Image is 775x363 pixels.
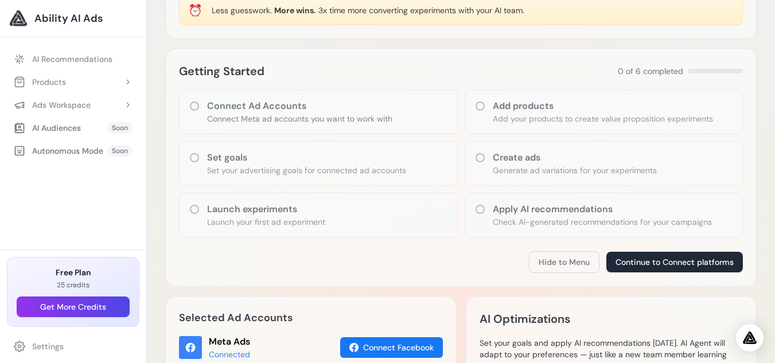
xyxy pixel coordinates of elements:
p: Connect Meta ad accounts you want to work with [207,113,392,124]
div: AI Audiences [14,122,81,134]
p: Check AI-generated recommendations for your campaigns [493,216,712,228]
span: 3x time more converting experiments with your AI team. [318,5,524,15]
h3: Free Plan [17,267,130,278]
div: Autonomous Mode [14,145,103,157]
span: Soon [107,145,133,157]
h3: Apply AI recommendations [493,202,712,216]
span: More wins. [274,5,316,15]
div: Products [14,76,66,88]
h3: Launch experiments [207,202,325,216]
h3: Create ads [493,151,657,165]
button: Products [7,72,139,92]
div: Connected [209,349,250,360]
h3: Connect Ad Accounts [207,99,392,113]
button: Connect Facebook [340,337,443,358]
button: Hide to Menu [529,251,599,273]
span: Ability AI Ads [34,10,103,26]
h2: Getting Started [179,62,264,80]
p: 25 credits [17,280,130,290]
span: Less guesswork. [212,5,272,15]
div: ⏰ [188,2,202,18]
button: Ads Workspace [7,95,139,115]
span: Soon [107,122,133,134]
a: AI Recommendations [7,49,139,69]
p: Generate ad variations for your experiments [493,165,657,176]
h2: AI Optimizations [480,310,570,328]
a: Ability AI Ads [9,9,137,28]
div: Ads Workspace [14,99,91,111]
p: Add your products to create value proposition experiments [493,113,713,124]
a: Settings [7,336,139,357]
button: Get More Credits [17,296,130,317]
h3: Set goals [207,151,406,165]
h2: Selected Ad Accounts [179,310,443,326]
span: 0 of 6 completed [618,65,683,77]
p: Launch your first ad experiment [207,216,325,228]
button: Continue to Connect platforms [606,252,743,272]
h3: Add products [493,99,713,113]
p: Set your advertising goals for connected ad accounts [207,165,406,176]
div: Open Intercom Messenger [736,324,764,352]
div: Meta Ads [209,335,250,349]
